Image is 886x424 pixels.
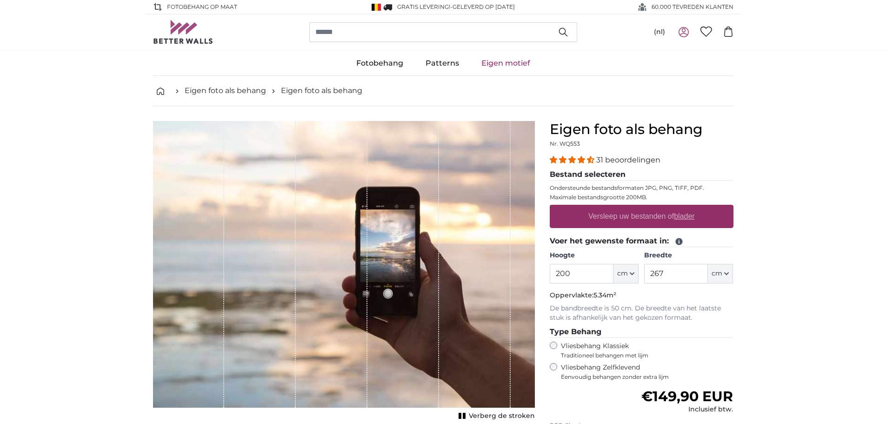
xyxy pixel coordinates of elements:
a: Fotobehang [345,51,414,75]
button: (nl) [646,24,673,40]
div: 1 of 1 [153,121,535,423]
span: 31 beoordelingen [596,155,660,164]
span: Verberg de stroken [469,411,535,421]
span: 5.34m² [593,291,616,299]
a: Eigen foto als behang [281,85,362,96]
button: Verberg de stroken [456,410,535,423]
legend: Voer het gewenste formaat in: [550,236,733,247]
h1: Eigen foto als behang [550,121,733,138]
a: Eigen foto als behang [185,85,266,96]
img: Betterwalls [153,20,213,44]
span: €149,90 EUR [641,388,733,405]
span: Traditioneel behangen met lijm [561,352,716,359]
label: Breedte [644,251,733,260]
p: Maximale bestandsgrootte 200MB. [550,194,733,201]
span: 60.000 TEVREDEN KLANTEN [652,3,733,11]
span: Geleverd op [DATE] [453,3,515,10]
span: cm [712,269,722,278]
span: cm [617,269,628,278]
span: Nr. WQ553 [550,140,580,147]
p: De bandbreedte is 50 cm. De breedte van het laatste stuk is afhankelijk van het gekozen formaat. [550,304,733,323]
span: GRATIS levering! [397,3,450,10]
button: cm [613,264,639,283]
legend: Type Behang [550,326,733,338]
button: cm [708,264,733,283]
legend: Bestand selecteren [550,169,733,181]
span: - [450,3,515,10]
img: België [372,4,381,11]
div: Inclusief btw. [641,405,733,414]
nav: breadcrumbs [153,76,733,106]
span: 4.32 stars [550,155,596,164]
p: Oppervlakte: [550,291,733,300]
span: FOTOBEHANG OP MAAT [167,3,237,11]
a: Eigen motief [470,51,541,75]
label: Vliesbehang Zelfklevend [561,363,733,381]
a: Patterns [414,51,470,75]
label: Vliesbehang Klassiek [561,342,716,359]
p: Ondersteunde bestandsformaten JPG, PNG, TIFF, PDF. [550,184,733,192]
label: Hoogte [550,251,639,260]
span: Eenvoudig behangen zonder extra lijm [561,373,733,381]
